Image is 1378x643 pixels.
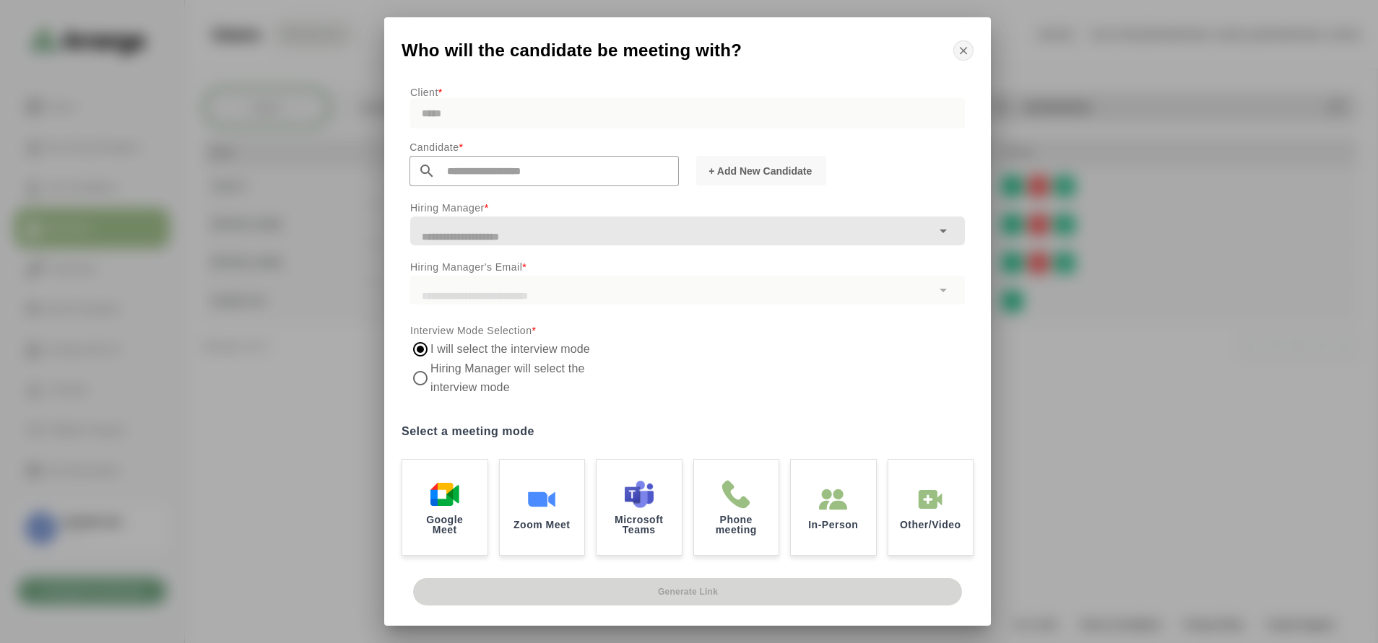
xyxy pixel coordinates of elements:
[608,515,670,535] p: Microsoft Teams
[721,480,750,509] img: Phone meeting
[409,139,679,156] p: Candidate
[430,339,591,359] label: I will select the interview mode
[527,485,556,514] img: Zoom Meet
[625,480,654,509] img: Microsoft Teams
[430,480,459,509] img: Google Meet
[916,485,945,514] img: In-Person
[706,515,768,535] p: Phone meeting
[708,164,812,178] span: + Add New Candidate
[900,520,961,530] p: Other/Video
[410,322,965,339] p: Interview Mode Selection
[410,84,965,101] p: Client
[410,199,965,216] p: Hiring Manager
[410,258,965,276] p: Hiring Manager's Email
[808,520,858,530] p: In-Person
[414,515,476,535] p: Google Meet
[819,485,848,514] img: In-Person
[696,156,826,185] button: + Add New Candidate
[402,421,974,442] label: Select a meeting mode
[513,520,570,530] p: Zoom Meet
[430,359,620,397] label: Hiring Manager will select the interview mode
[402,42,742,59] span: Who will the candidate be meeting with?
